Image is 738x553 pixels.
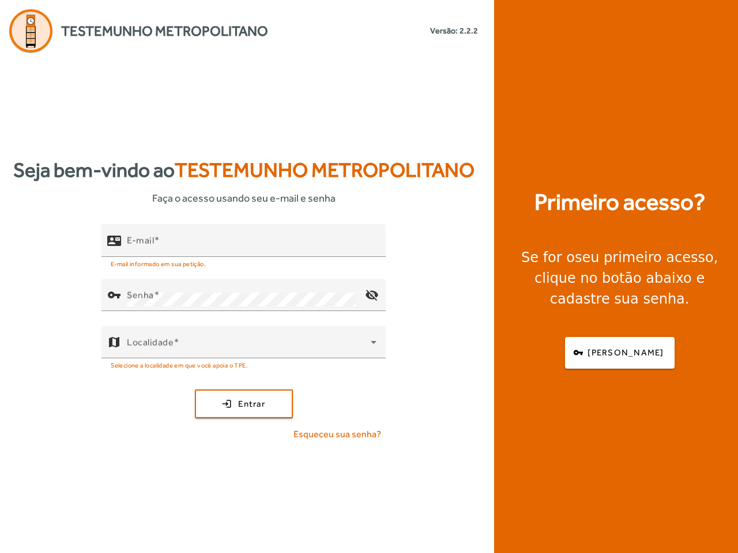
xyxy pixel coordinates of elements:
[293,427,381,441] span: Esqueceu sua senha?
[111,257,206,270] mat-hint: E-mail informado em sua petição.
[575,249,714,266] strong: seu primeiro acesso
[127,289,154,300] mat-label: Senha
[195,389,293,418] button: Entrar
[61,21,268,41] span: Testemunho Metropolitano
[358,281,386,309] mat-icon: visibility_off
[175,158,475,181] span: Testemunho Metropolitano
[508,247,731,309] div: Se for o , clique no botão abaixo e cadastre sua senha.
[534,185,705,219] strong: Primeiro acesso?
[152,190,336,206] span: Faça o acesso usando seu e-mail e senha
[238,397,265,411] span: Entrar
[9,9,52,52] img: Logo Agenda
[107,288,121,302] mat-icon: vpn_key
[565,337,675,369] button: [PERSON_NAME]
[13,155,475,185] strong: Seja bem-vindo ao
[111,358,248,371] mat-hint: Selecione a localidade em que você apoia o TPE.
[127,336,174,347] mat-label: Localidade
[430,25,478,37] small: Versão: 2.2.2
[107,335,121,349] mat-icon: map
[107,233,121,247] mat-icon: contact_mail
[127,234,154,245] mat-label: E-mail
[588,346,664,359] span: [PERSON_NAME]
